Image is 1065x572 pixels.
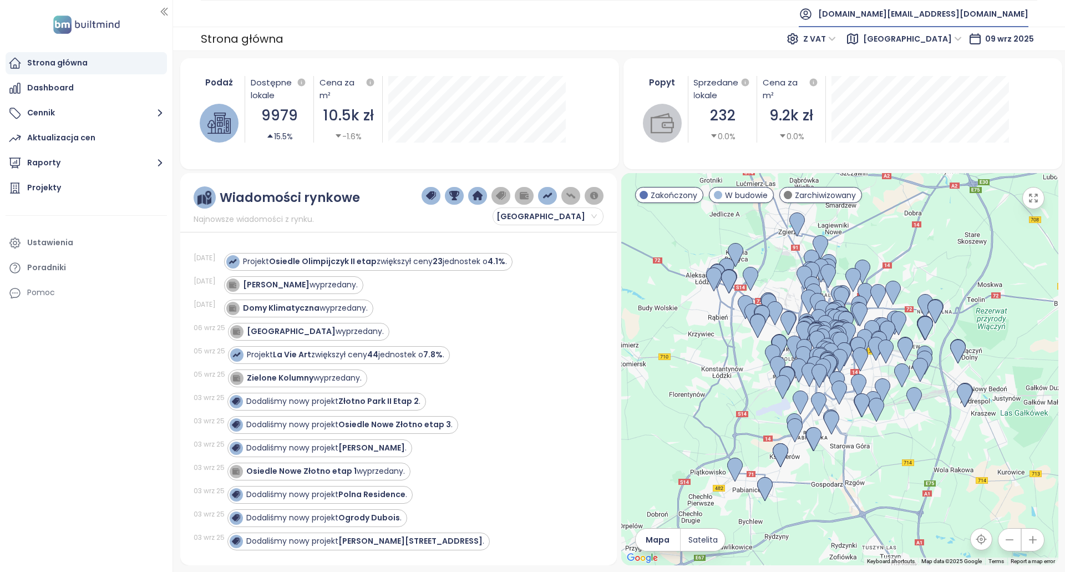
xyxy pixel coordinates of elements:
[338,489,405,500] strong: Polna Residence
[194,393,225,403] div: 03 wrz 25
[246,465,405,477] div: wyprzedany.
[779,132,787,140] span: caret-down
[423,349,443,360] strong: 7.8%
[779,130,804,143] div: 0.0%
[27,261,66,275] div: Poradniki
[243,302,319,313] strong: Domy Klimatyczna
[433,256,443,267] strong: 23
[232,327,240,335] img: icon
[207,112,231,135] img: house
[27,81,74,95] div: Dashboard
[488,256,505,267] strong: 4.1%
[246,419,453,431] div: Dodaliśmy nowy projekt .
[763,76,820,102] div: Cena za m²
[229,257,236,265] img: icon
[338,419,451,430] strong: Osiedle Nowe Złotno etap 3
[194,369,225,379] div: 05 wrz 25
[247,326,384,337] div: wyprzedany.
[473,191,483,201] img: home-dark-blue.png
[232,374,240,382] img: icon
[818,1,1028,27] span: [DOMAIN_NAME][EMAIL_ADDRESS][DOMAIN_NAME]
[710,130,736,143] div: 0.0%
[194,463,225,473] div: 03 wrz 25
[232,467,240,475] img: icon
[246,512,402,524] div: Dodaliśmy nowy projekt .
[6,257,167,279] a: Poradniki
[247,349,444,361] div: Projekt zwiększył ceny jednostek o .
[496,208,597,225] span: Łódź
[247,372,313,383] strong: Zielone Kolumny
[6,232,167,254] a: Ustawienia
[27,56,88,70] div: Strona główna
[27,181,61,195] div: Projekty
[243,279,358,291] div: wyprzedany.
[426,191,436,201] img: price-tag-dark-blue.png
[266,132,274,140] span: caret-up
[651,112,674,135] img: wallet
[232,397,240,405] img: icon
[338,396,419,407] strong: Złotno Park II Etap 2
[6,282,167,304] div: Pomoc
[367,349,378,360] strong: 44
[243,256,507,267] div: Projekt zwiększył ceny jednostek o .
[247,372,362,384] div: wyprzedany.
[988,558,1004,564] a: Terms (opens in new tab)
[496,191,506,201] img: price-tag-grey.png
[232,421,240,428] img: icon
[246,442,407,454] div: Dodaliśmy nowy projekt .
[694,104,751,127] div: 232
[251,104,308,127] div: 9979
[688,534,718,546] span: Satelita
[803,31,836,47] span: Z VAT
[194,253,221,263] div: [DATE]
[273,349,311,360] strong: La Vie Art
[243,302,368,314] div: wyprzedany.
[194,213,314,225] span: Najnowsze wiadomości z rynku.
[194,416,225,426] div: 03 wrz 25
[863,31,962,47] span: Łódź
[220,191,360,205] div: Wiadomości rynkowe
[194,300,221,310] div: [DATE]
[27,131,95,145] div: Aktualizacja cen
[763,104,820,127] div: 9.2k zł
[194,439,225,449] div: 03 wrz 25
[319,76,363,102] div: Cena za m²
[681,529,725,551] button: Satelita
[50,13,123,36] img: logo
[319,104,377,127] div: 10.5k zł
[642,76,683,89] div: Popyt
[449,191,459,201] img: trophy-dark-blue.png
[624,551,661,565] a: Open this area in Google Maps (opens a new window)
[636,529,680,551] button: Mapa
[247,326,336,337] strong: [GEOGRAPHIC_DATA]
[6,127,167,149] a: Aktualizacja cen
[266,130,293,143] div: 15.5%
[6,177,167,199] a: Projekty
[246,535,484,547] div: Dodaliśmy nowy projekt .
[194,276,221,286] div: [DATE]
[229,281,236,288] img: icon
[246,489,407,500] div: Dodaliśmy nowy projekt .
[624,551,661,565] img: Google
[985,33,1034,44] span: 09 wrz 2025
[197,191,211,205] img: ruler
[589,191,599,201] img: information-circle.png
[6,152,167,174] button: Raporty
[194,486,225,496] div: 03 wrz 25
[6,102,167,124] button: Cennik
[201,29,283,49] div: Strona główna
[194,509,225,519] div: 03 wrz 25
[566,191,576,201] img: price-decreases.png
[232,490,240,498] img: icon
[194,323,225,333] div: 06 wrz 25
[194,533,225,543] div: 03 wrz 25
[232,351,240,358] img: icon
[246,396,420,407] div: Dodaliśmy nowy projekt .
[725,189,768,201] span: W budowie
[27,236,73,250] div: Ustawienia
[6,77,167,99] a: Dashboard
[795,189,856,201] span: Zarchiwizowany
[338,442,405,453] strong: [PERSON_NAME]
[334,130,362,143] div: -1.6%
[651,189,697,201] span: Zakończony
